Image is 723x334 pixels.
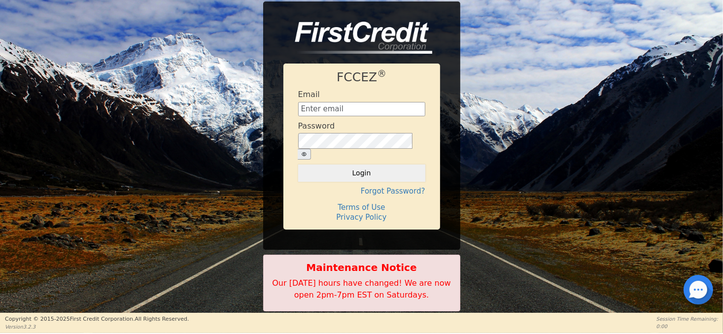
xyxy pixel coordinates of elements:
h4: Password [298,121,335,131]
p: Version 3.2.3 [5,323,189,331]
h1: FCCEZ [298,70,425,85]
h4: Email [298,90,320,99]
input: password [298,133,413,149]
h4: Privacy Policy [298,213,425,222]
span: All Rights Reserved. [135,316,189,322]
img: logo-CMu_cnol.png [283,22,432,54]
h4: Terms of Use [298,203,425,212]
b: Maintenance Notice [269,260,455,275]
p: Session Time Remaining: [656,315,718,323]
span: Our [DATE] hours have changed! We are now open 2pm-7pm EST on Saturdays. [272,278,450,300]
p: 0:00 [656,323,718,330]
h4: Forgot Password? [298,187,425,196]
sup: ® [377,68,386,79]
input: Enter email [298,102,425,117]
button: Login [298,165,425,181]
p: Copyright © 2015- 2025 First Credit Corporation. [5,315,189,324]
